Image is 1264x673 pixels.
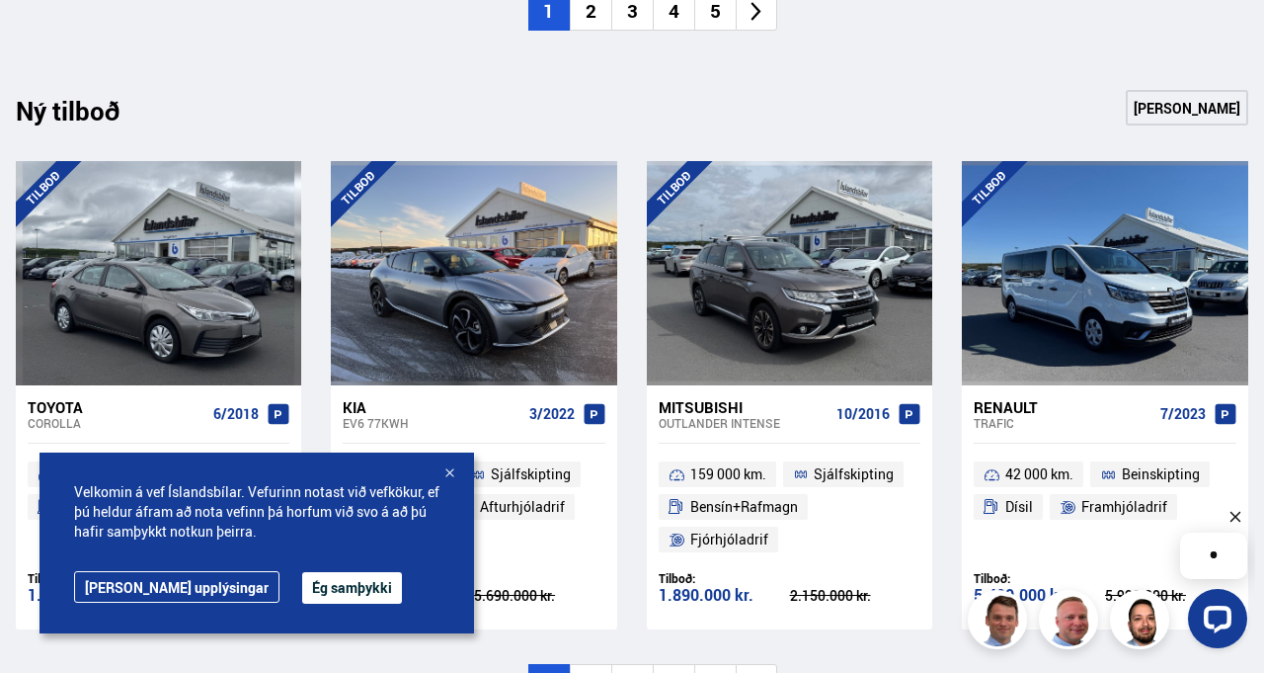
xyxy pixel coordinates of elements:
[962,385,1247,630] a: Renault Trafic 7/2023 42 000 km. Beinskipting Dísil Framhjóladrif Tilboð: 5.490.000 kr. 5.990.000...
[16,96,154,137] div: Ný tilboð
[1081,495,1167,519] span: Framhjóladrif
[213,406,259,422] span: 6/2018
[690,495,798,519] span: Bensín+Rafmagn
[971,593,1030,652] img: FbJEzSuNWCJXmdc-.webp
[659,398,829,416] div: Mitsubishi
[814,463,894,486] span: Sjálfskipting
[28,571,159,586] div: Tilboð:
[474,589,605,603] div: 5.690.000 kr.
[659,416,829,430] div: Outlander INTENSE
[343,416,520,430] div: EV6 77KWH
[491,463,571,486] span: Sjálfskipting
[529,406,575,422] span: 3/2022
[1005,495,1033,519] span: Dísil
[659,571,790,586] div: Tilboð:
[1160,406,1206,422] span: 7/2023
[1122,463,1200,486] span: Beinskipting
[480,495,565,519] span: Afturhjóladrif
[980,497,1255,664] iframe: LiveChat chat widget
[974,416,1151,430] div: Trafic
[1005,463,1073,486] span: 42 000 km.
[647,385,932,630] a: Mitsubishi Outlander INTENSE 10/2016 159 000 km. Sjálfskipting Bensín+Rafmagn Fjórhjóladrif Tilbo...
[28,587,159,604] div: 1.420.000 kr.
[659,587,790,604] div: 1.890.000 kr.
[1126,90,1248,126] a: [PERSON_NAME]
[790,589,921,603] div: 2.150.000 kr.
[690,463,766,486] span: 159 000 km.
[302,572,402,604] button: Ég samþykki
[74,571,279,603] a: [PERSON_NAME] upplýsingar
[974,587,1105,604] div: 5.490.000 kr.
[974,398,1151,416] div: Renault
[28,416,205,430] div: Corolla
[16,385,301,630] a: Toyota Corolla 6/2018 157 000 km. Beinskipting Bensín Fjórhjóladrif Tilboð: 1.420.000 kr. 1.690.0...
[974,571,1105,586] div: Tilboð:
[690,528,768,551] span: Fjórhjóladrif
[836,406,890,422] span: 10/2016
[331,385,616,630] a: Kia EV6 77KWH 3/2022 95 000 km. Sjálfskipting Rafmagn Afturhjóladrif Tilboð: 4.590.000 kr. 5.690....
[343,398,520,416] div: Kia
[74,482,439,542] span: Velkomin á vef Íslandsbílar. Vefurinn notast við vefkökur, ef þú heldur áfram að nota vefinn þá h...
[28,398,205,416] div: Toyota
